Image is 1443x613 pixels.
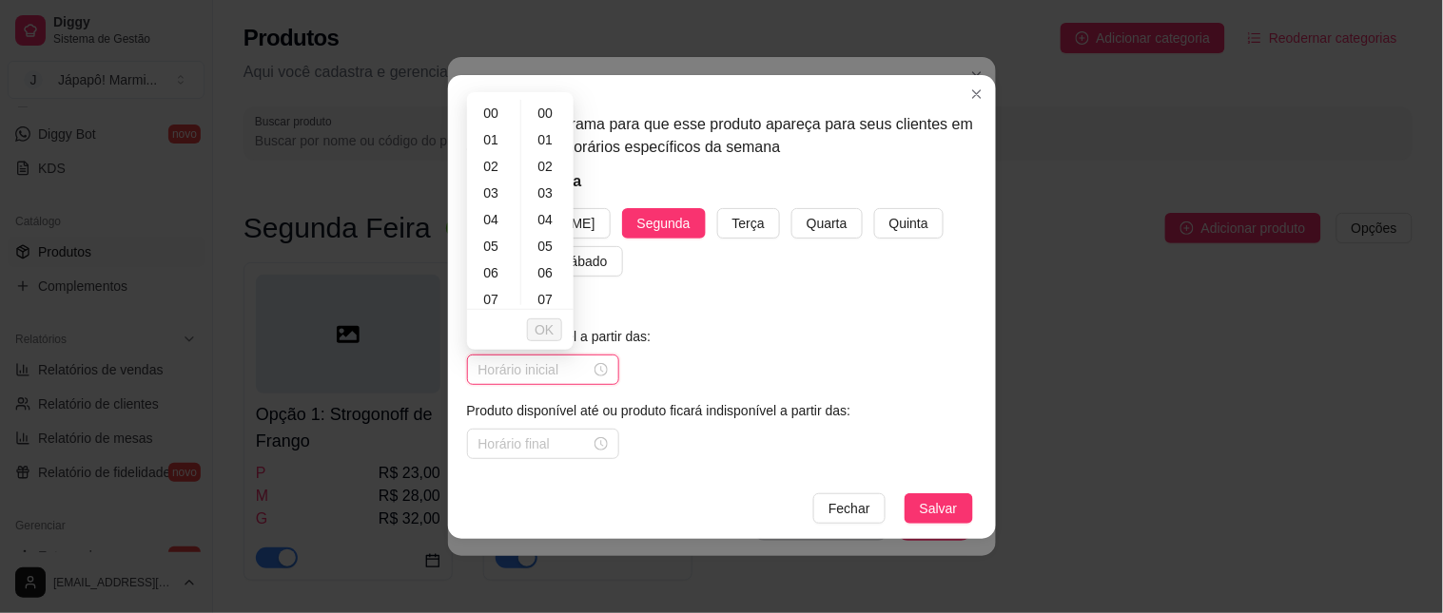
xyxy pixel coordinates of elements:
div: 06 [471,259,517,286]
div: 04 [525,206,571,233]
button: OK [527,318,561,341]
h5: Horário [467,296,977,318]
span: Fechar [829,498,870,519]
span: Quinta [889,213,928,234]
div: 00 [525,100,571,126]
div: 05 [471,233,517,259]
button: Terça [717,208,780,239]
input: Horário inicial [478,359,591,380]
button: Sábado [546,246,622,277]
div: 01 [525,126,571,153]
button: Segunda [622,208,706,239]
h5: Dias da semana [467,170,977,201]
div: 03 [471,180,517,206]
button: Quinta [874,208,944,239]
button: Quarta [791,208,863,239]
div: 03 [525,180,571,206]
div: 02 [471,153,517,180]
div: 05 [525,233,571,259]
article: Produto disponível até ou produto ficará indisponível a partir das: [467,400,977,421]
div: 07 [525,286,571,313]
div: 07 [471,286,517,313]
input: Horário final [478,433,591,454]
article: Crie um cronograma para que esse produto apareça para seus clientes em apenas dias e horários esp... [467,113,977,159]
button: Salvar [905,493,973,524]
div: 01 [471,126,517,153]
span: Sábado [561,251,607,272]
button: Close [962,79,992,109]
article: Produto disponível a partir das: [467,326,977,347]
div: 04 [471,206,517,233]
span: Quarta [807,213,848,234]
button: Fechar [813,493,886,524]
span: Segunda [637,213,691,234]
span: Salvar [920,498,958,519]
div: 00 [471,100,517,126]
div: 06 [525,259,571,286]
span: Terça [732,213,765,234]
div: 02 [525,153,571,180]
